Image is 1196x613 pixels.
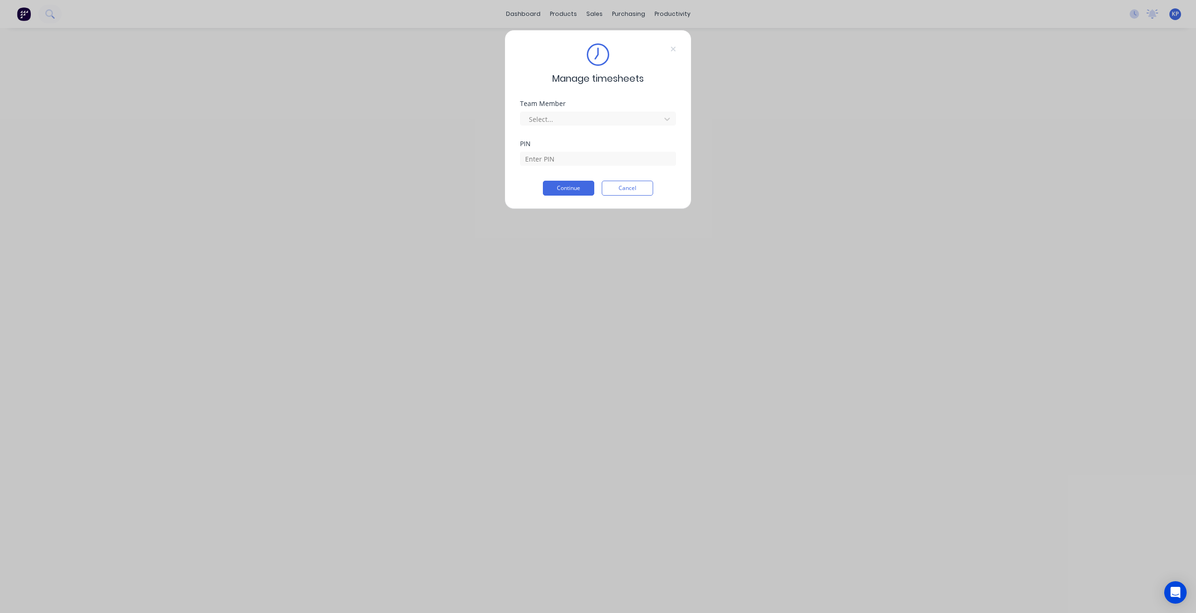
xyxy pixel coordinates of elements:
[543,181,594,196] button: Continue
[552,71,644,85] span: Manage timesheets
[602,181,653,196] button: Cancel
[520,152,676,166] input: Enter PIN
[520,100,676,107] div: Team Member
[1164,581,1187,604] div: Open Intercom Messenger
[520,141,676,147] div: PIN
